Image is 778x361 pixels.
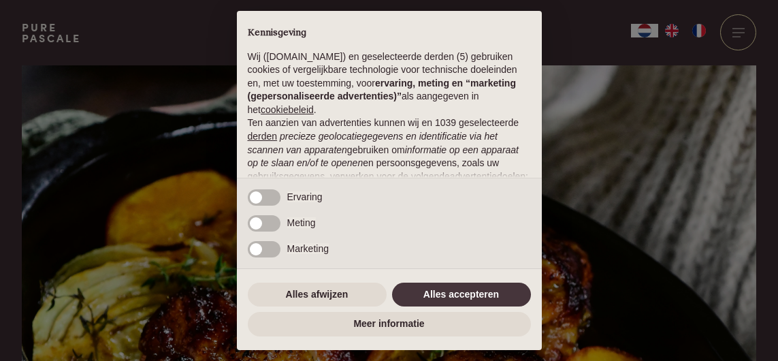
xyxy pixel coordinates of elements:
[248,130,278,144] button: derden
[248,116,531,210] p: Ten aanzien van advertenties kunnen wij en 1039 geselecteerde gebruiken om en persoonsgegevens, z...
[287,217,316,228] span: Meting
[392,283,531,307] button: Alles accepteren
[248,131,498,155] em: precieze geolocatiegegevens en identificatie via het scannen van apparaten
[248,50,531,117] p: Wij ([DOMAIN_NAME]) en geselecteerde derden (5) gebruiken cookies of vergelijkbare technologie vo...
[248,27,531,40] h2: Kennisgeving
[287,243,329,254] span: Marketing
[248,312,531,336] button: Meer informatie
[261,104,314,115] a: cookiebeleid
[287,191,323,202] span: Ervaring
[248,78,516,102] strong: ervaring, meting en “marketing (gepersonaliseerde advertenties)”
[248,283,387,307] button: Alles afwijzen
[450,170,525,184] button: advertentiedoelen
[248,144,519,169] em: informatie op een apparaat op te slaan en/of te openen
